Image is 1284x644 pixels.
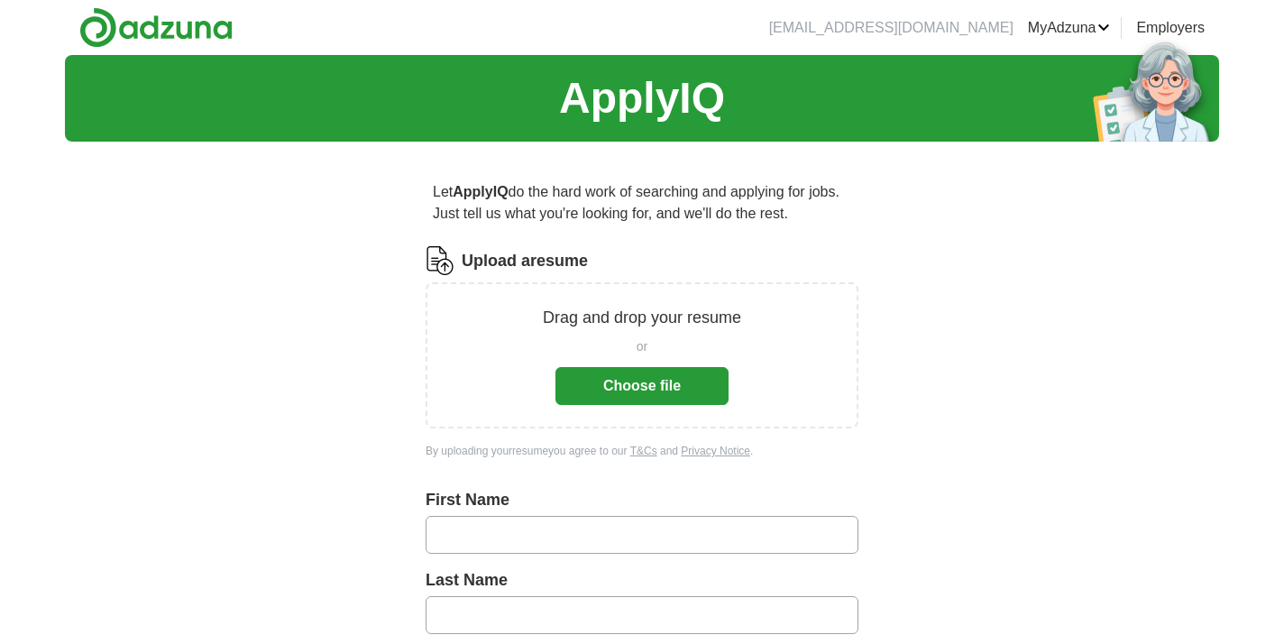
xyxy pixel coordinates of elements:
p: Drag and drop your resume [543,306,741,330]
span: or [637,337,647,356]
h1: ApplyIQ [559,66,725,131]
img: Adzuna logo [79,7,233,48]
p: Let do the hard work of searching and applying for jobs. Just tell us what you're looking for, an... [426,174,858,232]
label: Upload a resume [462,249,588,273]
li: [EMAIL_ADDRESS][DOMAIN_NAME] [769,17,1013,39]
label: First Name [426,488,858,512]
div: By uploading your resume you agree to our and . [426,443,858,459]
strong: ApplyIQ [453,184,508,199]
button: Choose file [555,367,729,405]
a: Employers [1136,17,1205,39]
a: MyAdzuna [1028,17,1111,39]
a: Privacy Notice [681,445,750,457]
a: T&Cs [630,445,657,457]
label: Last Name [426,568,858,593]
img: CV Icon [426,246,454,275]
